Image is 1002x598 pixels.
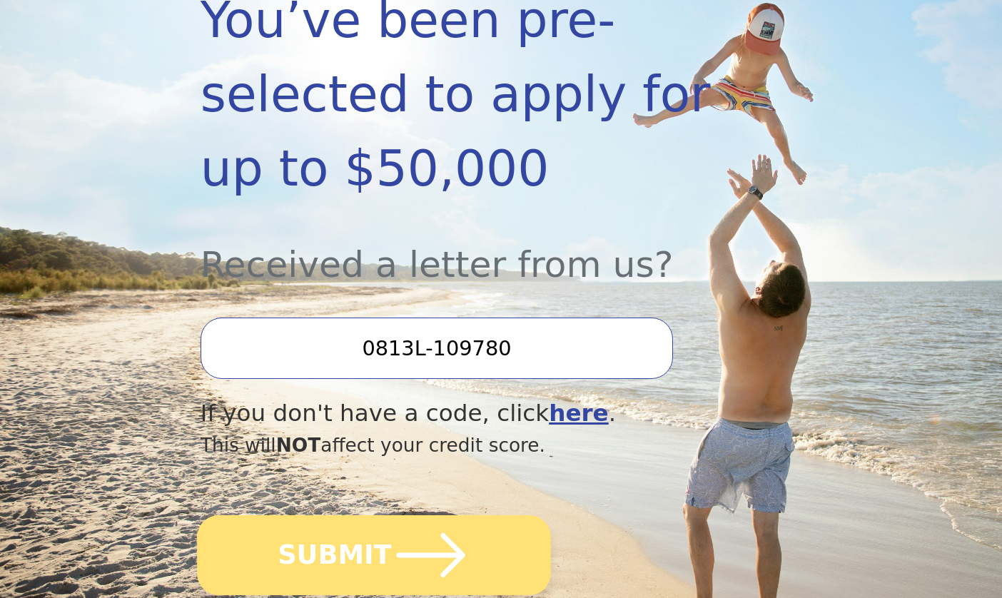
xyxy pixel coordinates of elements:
div: Received a letter from us? [201,206,712,292]
div: This will affect your credit score. [201,431,712,460]
div: If you don't have a code, click . [201,396,712,431]
span: NOT [276,434,321,456]
button: SUBMIT [197,515,551,595]
input: Enter your Offer Code: [201,318,673,379]
a: here [549,400,609,427]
